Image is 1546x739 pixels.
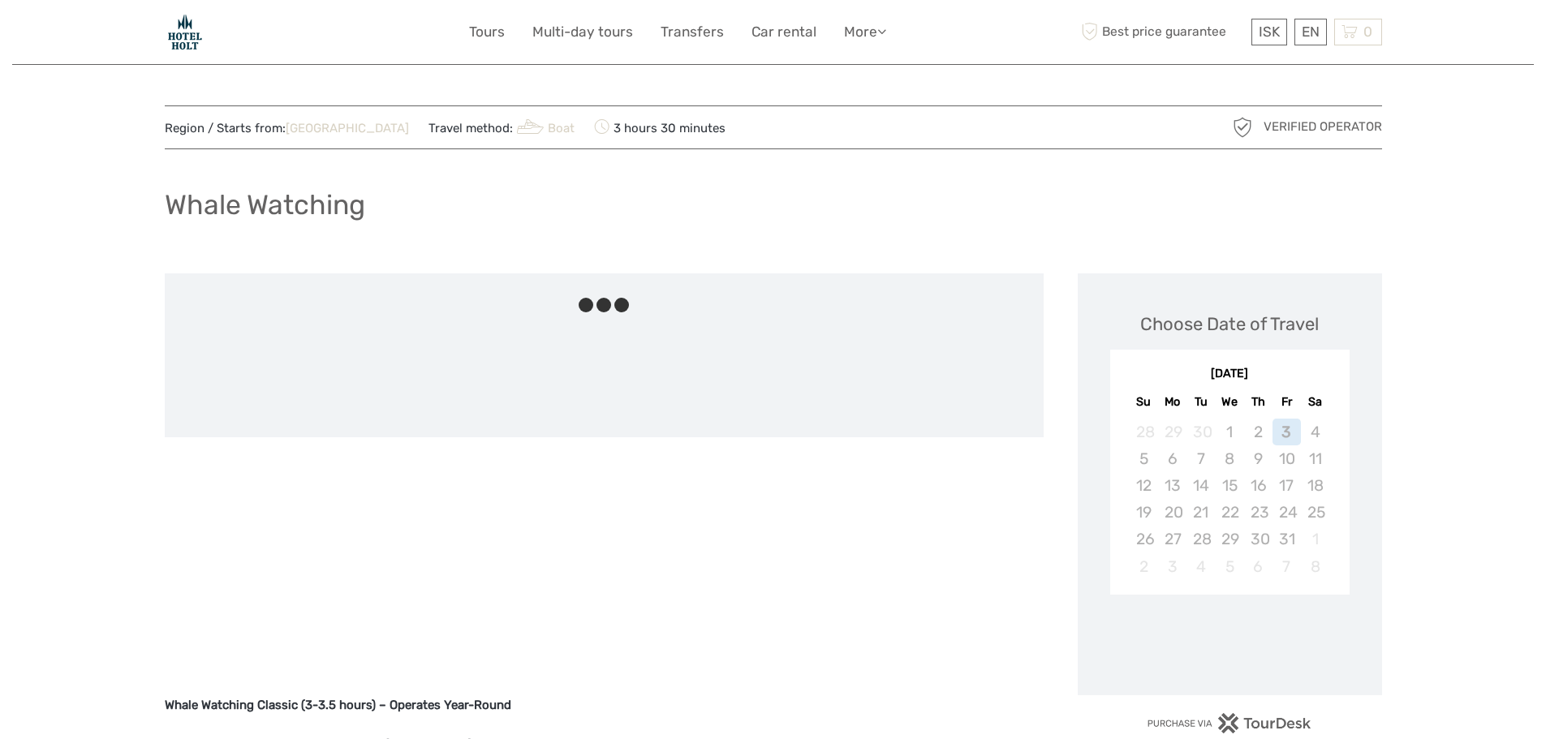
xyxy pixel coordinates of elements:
div: Loading... [1225,637,1235,647]
a: [GEOGRAPHIC_DATA] [286,121,409,135]
div: Mo [1158,391,1186,413]
div: Not available Wednesday, November 5th, 2025 [1215,553,1243,580]
div: Not available Sunday, October 19th, 2025 [1130,499,1158,526]
div: Su [1130,391,1158,413]
div: [DATE] [1110,366,1350,383]
div: Not available Friday, October 3rd, 2025 [1273,419,1301,445]
img: Hotel Holt [165,12,205,52]
a: Transfers [661,20,724,44]
div: Not available Sunday, November 2nd, 2025 [1130,553,1158,580]
span: ISK [1259,24,1280,40]
div: Not available Tuesday, October 28th, 2025 [1186,526,1215,552]
a: Boat [513,121,575,135]
div: Not available Monday, November 3rd, 2025 [1158,553,1186,580]
img: PurchaseViaTourDesk.png [1147,713,1311,733]
span: Best price guarantee [1078,19,1247,45]
div: Not available Saturday, October 25th, 2025 [1301,499,1329,526]
div: Not available Thursday, October 23rd, 2025 [1244,499,1273,526]
div: Choose Date of Travel [1140,311,1319,337]
div: Not available Thursday, October 2nd, 2025 [1244,419,1273,445]
a: More [844,20,886,44]
div: Not available Tuesday, October 7th, 2025 [1186,445,1215,472]
div: Tu [1186,391,1215,413]
div: Sa [1301,391,1329,413]
div: Not available Sunday, October 12th, 2025 [1130,472,1158,499]
span: Region / Starts from: [165,120,409,137]
div: Not available Friday, October 10th, 2025 [1273,445,1301,472]
div: Not available Tuesday, October 14th, 2025 [1186,472,1215,499]
div: Not available Wednesday, October 8th, 2025 [1215,445,1243,472]
div: Not available Friday, October 17th, 2025 [1273,472,1301,499]
div: Not available Tuesday, November 4th, 2025 [1186,553,1215,580]
img: verified_operator_grey_128.png [1229,114,1255,140]
a: Car rental [751,20,816,44]
a: Tours [469,20,505,44]
div: Not available Sunday, September 28th, 2025 [1130,419,1158,445]
div: Not available Saturday, October 4th, 2025 [1301,419,1329,445]
span: 0 [1361,24,1375,40]
div: Not available Tuesday, September 30th, 2025 [1186,419,1215,445]
div: Not available Wednesday, October 29th, 2025 [1215,526,1243,552]
div: Not available Saturday, November 8th, 2025 [1301,553,1329,580]
div: Not available Thursday, November 6th, 2025 [1244,553,1273,580]
div: month 2025-10 [1115,419,1344,580]
div: Not available Wednesday, October 22nd, 2025 [1215,499,1243,526]
div: Not available Friday, October 31st, 2025 [1273,526,1301,552]
div: Th [1244,391,1273,413]
div: Not available Friday, October 24th, 2025 [1273,499,1301,526]
div: Not available Saturday, October 11th, 2025 [1301,445,1329,472]
div: Not available Saturday, November 1st, 2025 [1301,526,1329,552]
div: Not available Sunday, October 5th, 2025 [1130,445,1158,472]
a: Multi-day tours [532,20,633,44]
div: Not available Thursday, October 9th, 2025 [1244,445,1273,472]
strong: Whale Watching Classic (3-3.5 hours) – Operates Year-Round [165,698,511,712]
div: Not available Thursday, October 16th, 2025 [1244,472,1273,499]
div: Not available Wednesday, October 1st, 2025 [1215,419,1243,445]
div: Not available Monday, October 6th, 2025 [1158,445,1186,472]
div: EN [1294,19,1327,45]
div: Not available Thursday, October 30th, 2025 [1244,526,1273,552]
div: Not available Saturday, October 18th, 2025 [1301,472,1329,499]
div: Not available Tuesday, October 21st, 2025 [1186,499,1215,526]
h1: Whale Watching [165,188,365,221]
div: Not available Monday, October 27th, 2025 [1158,526,1186,552]
div: Not available Monday, October 20th, 2025 [1158,499,1186,526]
span: Travel method: [428,116,575,139]
div: We [1215,391,1243,413]
div: Not available Friday, November 7th, 2025 [1273,553,1301,580]
div: Not available Wednesday, October 15th, 2025 [1215,472,1243,499]
span: 3 hours 30 minutes [594,116,726,139]
div: Fr [1273,391,1301,413]
div: Not available Monday, October 13th, 2025 [1158,472,1186,499]
div: Not available Sunday, October 26th, 2025 [1130,526,1158,552]
span: Verified Operator [1264,118,1382,135]
div: Not available Monday, September 29th, 2025 [1158,419,1186,445]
